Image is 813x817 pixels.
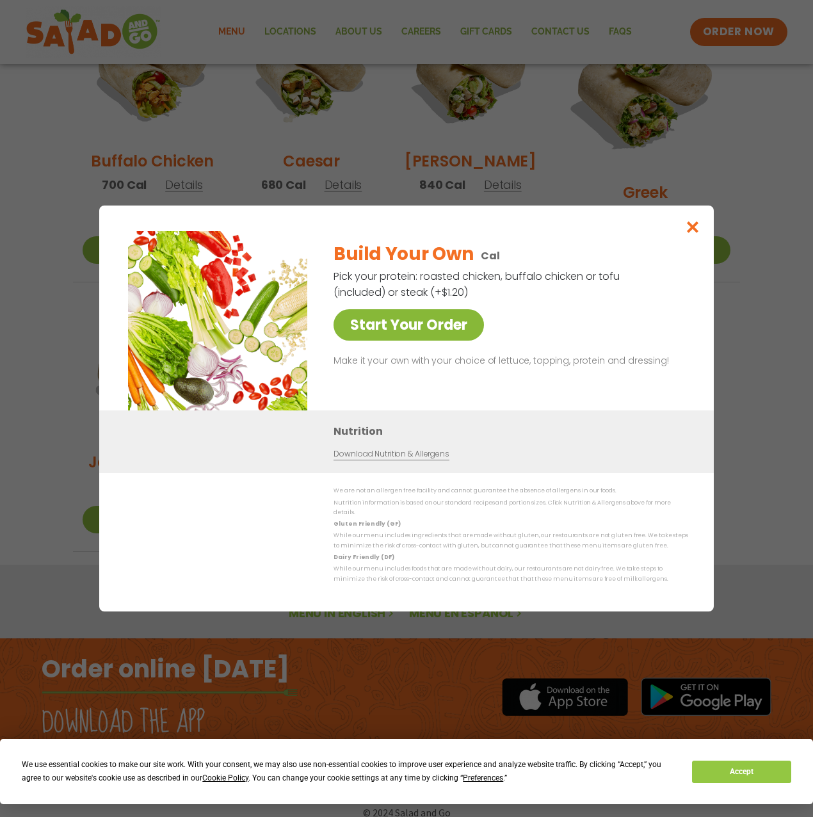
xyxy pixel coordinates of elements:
span: Cookie Policy [202,773,248,782]
p: Nutrition information is based on our standard recipes and portion sizes. Click Nutrition & Aller... [334,498,688,518]
div: We use essential cookies to make our site work. With your consent, we may also use non-essential ... [22,758,677,785]
p: While our menu includes foods that are made without dairy, our restaurants are not dairy free. We... [334,564,688,584]
p: Cal [481,248,500,264]
h2: Build Your Own [334,241,473,268]
button: Accept [692,761,791,783]
p: Make it your own with your choice of lettuce, topping, protein and dressing! [334,353,683,369]
p: We are not an allergen free facility and cannot guarantee the absence of allergens in our foods. [334,486,688,496]
button: Close modal [672,206,714,248]
img: Featured product photo for Build Your Own [128,231,307,410]
a: Download Nutrition & Allergens [334,448,449,460]
p: Pick your protein: roasted chicken, buffalo chicken or tofu (included) or steak (+$1.20) [334,268,622,300]
p: While our menu includes ingredients that are made without gluten, our restaurants are not gluten ... [334,531,688,551]
a: Start Your Order [334,309,484,341]
h3: Nutrition [334,423,695,439]
strong: Gluten Friendly (GF) [334,520,400,528]
strong: Dairy Friendly (DF) [334,553,394,561]
span: Preferences [463,773,503,782]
